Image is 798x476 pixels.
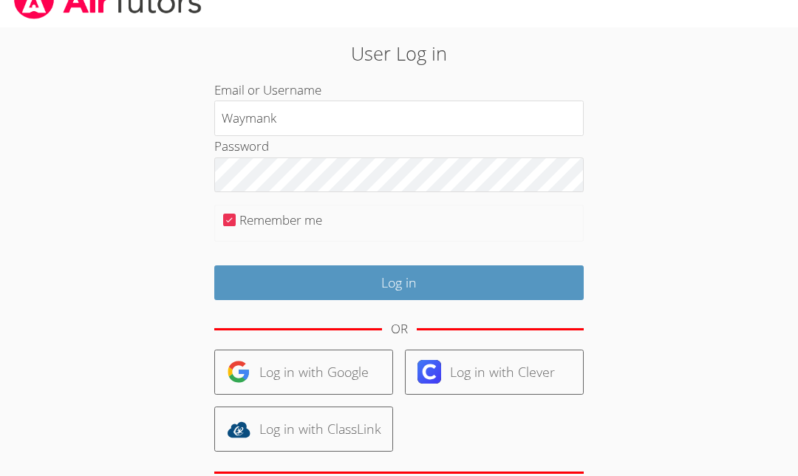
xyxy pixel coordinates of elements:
[214,350,393,395] a: Log in with Google
[227,418,250,441] img: classlink-logo-d6bb404cc1216ec64c9a2012d9dc4662098be43eaf13dc465df04b49fa7ab582.svg
[391,319,408,340] div: OR
[227,360,250,384] img: google-logo-50288ca7cdecda66e5e0955fdab243c47b7ad437acaf1139b6f446037453330a.svg
[417,360,441,384] img: clever-logo-6eab21bc6e7a338710f1a6ff85c0baf02591cd810cc4098c63d3a4b26e2feb20.svg
[239,211,322,228] label: Remember me
[214,407,393,452] a: Log in with ClassLink
[214,81,321,98] label: Email or Username
[183,39,614,67] h2: User Log in
[214,265,584,300] input: Log in
[214,137,269,154] label: Password
[405,350,584,395] a: Log in with Clever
